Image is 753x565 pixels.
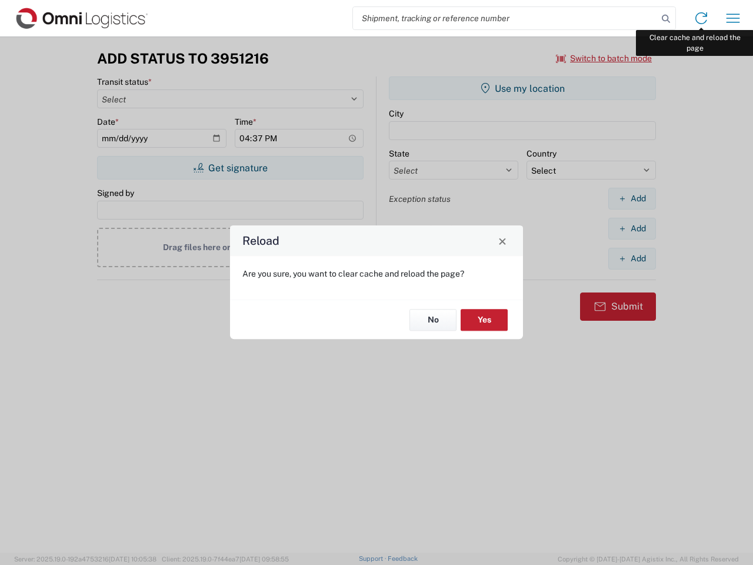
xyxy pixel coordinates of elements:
button: No [409,309,457,331]
button: Yes [461,309,508,331]
h4: Reload [242,232,279,250]
button: Close [494,232,511,249]
p: Are you sure, you want to clear cache and reload the page? [242,268,511,279]
input: Shipment, tracking or reference number [353,7,658,29]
